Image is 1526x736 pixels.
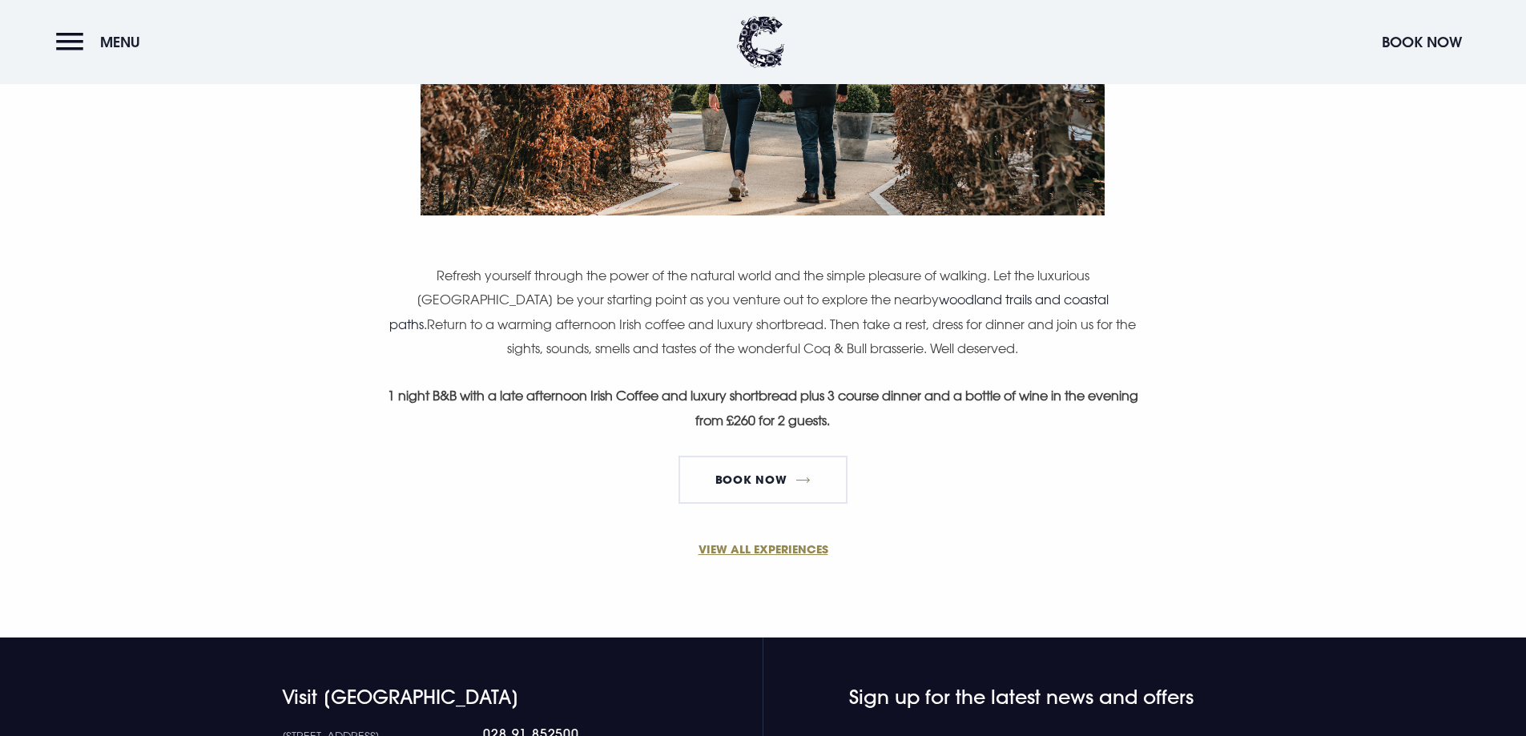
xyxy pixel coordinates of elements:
[737,16,785,68] img: Clandeboye Lodge
[388,388,1138,428] strong: 1 night B&B with a late afternoon Irish Coffee and luxury shortbread plus 3 course dinner and a b...
[382,541,1145,557] a: VIEW ALL EXPERIENCES
[100,33,140,51] span: Menu
[1374,25,1470,59] button: Book Now
[849,686,1133,709] h4: Sign up for the latest news and offers
[381,263,1144,361] p: Refresh yourself through the power of the natural world and the simple pleasure of walking. Let t...
[678,456,847,504] a: Book Now
[389,292,1109,332] a: woodland trails and coastal paths.
[282,686,659,709] h4: Visit [GEOGRAPHIC_DATA]
[56,25,148,59] button: Menu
